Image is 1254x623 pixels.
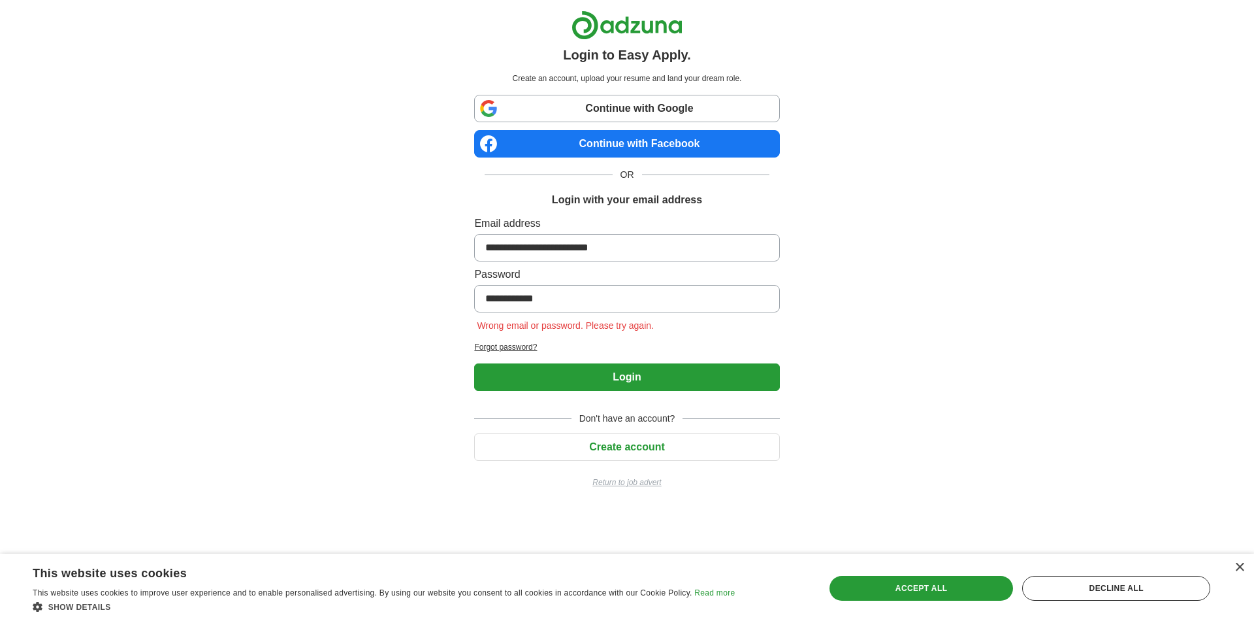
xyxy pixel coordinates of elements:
[474,320,656,331] span: Wrong email or password. Please try again.
[571,412,683,426] span: Don't have an account?
[613,168,642,182] span: OR
[474,216,779,231] label: Email address
[829,576,1014,601] div: Accept all
[474,363,779,391] button: Login
[563,45,691,65] h1: Login to Easy Apply.
[474,267,779,282] label: Password
[552,192,702,208] h1: Login with your email address
[48,603,111,612] span: Show details
[474,477,779,488] a: Return to job advert
[1022,576,1210,601] div: Decline all
[474,433,779,461] button: Create account
[477,73,777,84] p: Create an account, upload your resume and land your dream role.
[1234,563,1244,573] div: Close
[694,588,735,598] a: Read more, opens a new window
[33,562,702,581] div: This website uses cookies
[474,130,779,158] a: Continue with Facebook
[33,588,692,598] span: This website uses cookies to improve user experience and to enable personalised advertising. By u...
[33,600,735,613] div: Show details
[474,341,779,353] a: Forgot password?
[571,10,683,40] img: Adzuna logo
[474,441,779,452] a: Create account
[474,95,779,122] a: Continue with Google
